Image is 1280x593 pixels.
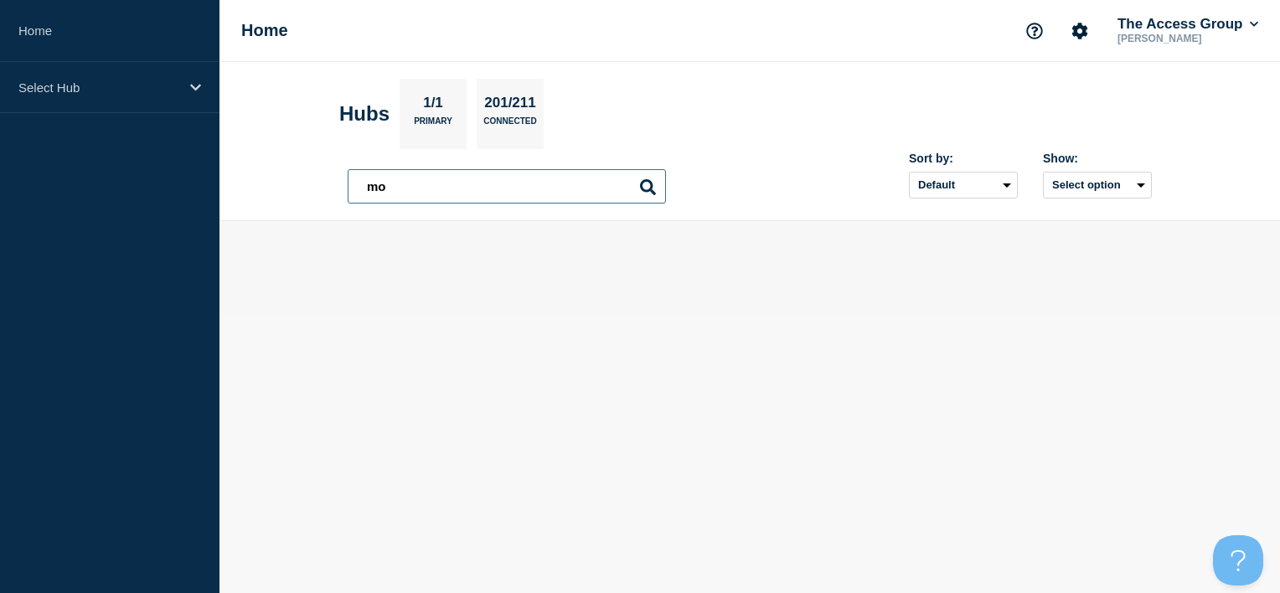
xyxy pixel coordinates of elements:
div: Show: [1043,152,1152,165]
input: Search Hubs [348,169,666,204]
button: Select option [1043,172,1152,199]
p: Connected [483,116,536,134]
p: [PERSON_NAME] [1114,33,1262,44]
h2: Hubs [339,102,390,126]
p: Select Hub [18,80,179,95]
h1: Home [241,21,288,40]
p: Primary [414,116,452,134]
button: Support [1017,13,1052,49]
button: Account settings [1062,13,1097,49]
p: 1/1 [417,95,450,116]
button: The Access Group [1114,16,1262,33]
div: Sort by: [909,152,1018,165]
select: Sort by [909,172,1018,199]
p: 201/211 [478,95,542,116]
iframe: Help Scout Beacon - Open [1213,535,1263,585]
